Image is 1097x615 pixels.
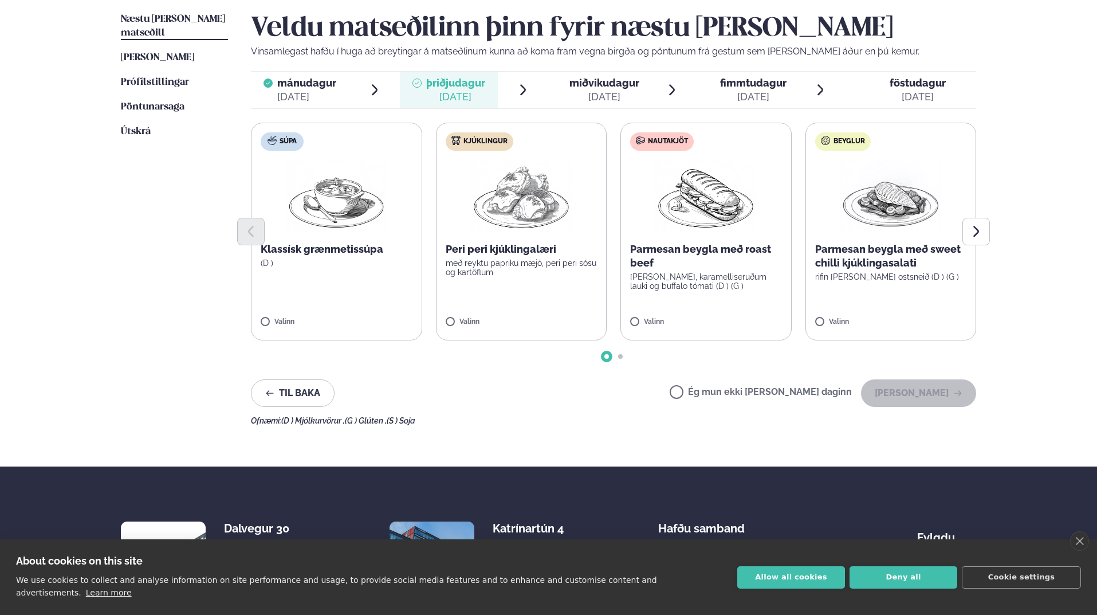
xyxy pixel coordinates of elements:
[962,218,990,245] button: Next slide
[451,136,461,145] img: chicken.svg
[251,379,335,407] button: Til baka
[463,137,508,146] span: Kjúklingur
[280,137,297,146] span: Súpa
[833,137,865,146] span: Beyglur
[917,522,976,558] div: Fylgdu okkur
[251,416,976,425] div: Ofnæmi:
[569,77,639,89] span: miðvikudagur
[636,136,645,145] img: beef.svg
[121,125,151,139] a: Útskrá
[630,272,782,291] p: [PERSON_NAME], karamelliseruðum lauki og buffalo tómati (D ) (G )
[268,136,277,145] img: soup.svg
[261,258,412,268] p: (D )
[890,77,946,89] span: föstudagur
[1070,531,1089,551] a: close
[121,522,206,606] img: image alt
[251,13,976,45] h2: Veldu matseðilinn þinn fyrir næstu [PERSON_NAME]
[648,137,688,146] span: Nautakjöt
[618,354,623,359] span: Go to slide 2
[16,575,657,597] p: We use cookies to collect and analyse information on site performance and usage, to provide socia...
[121,100,184,114] a: Pöntunarsaga
[655,160,756,233] img: Panini.png
[861,379,976,407] button: [PERSON_NAME]
[224,522,315,535] div: Dalvegur 30
[121,76,189,89] a: Prófílstillingar
[569,90,639,104] div: [DATE]
[815,242,967,270] p: Parmesan beygla með sweet chilli kjúklingasalati
[121,14,225,38] span: Næstu [PERSON_NAME] matseðill
[261,242,412,256] p: Klassísk grænmetissúpa
[277,90,336,104] div: [DATE]
[121,102,184,112] span: Pöntunarsaga
[281,416,345,425] span: (D ) Mjólkurvörur ,
[121,53,194,62] span: [PERSON_NAME]
[345,416,387,425] span: (G ) Glúten ,
[720,90,787,104] div: [DATE]
[821,136,831,145] img: bagle-new-16px.svg
[387,416,415,425] span: (S ) Soja
[840,160,941,233] img: Chicken-breast.png
[471,160,572,233] img: Chicken-thighs.png
[237,218,265,245] button: Previous slide
[604,354,609,359] span: Go to slide 1
[16,555,143,567] strong: About cookies on this site
[493,522,584,535] div: Katrínartún 4
[890,90,946,104] div: [DATE]
[251,45,976,58] p: Vinsamlegast hafðu í huga að breytingar á matseðlinum kunna að koma fram vegna birgða og pöntunum...
[121,13,228,40] a: Næstu [PERSON_NAME] matseðill
[277,77,336,89] span: mánudagur
[390,522,474,606] img: image alt
[426,90,485,104] div: [DATE]
[815,272,967,281] p: rifin [PERSON_NAME] ostsneið (D ) (G )
[446,242,597,256] p: Peri peri kjúklingalæri
[630,242,782,270] p: Parmesan beygla með roast beef
[86,588,132,597] a: Learn more
[426,77,485,89] span: þriðjudagur
[121,127,151,136] span: Útskrá
[962,566,1081,589] button: Cookie settings
[850,566,957,589] button: Deny all
[446,258,597,277] p: með reyktu papriku mæjó, peri peri sósu og kartöflum
[286,160,387,233] img: Soup.png
[737,566,845,589] button: Allow all cookies
[121,77,189,87] span: Prófílstillingar
[658,512,745,535] span: Hafðu samband
[720,77,787,89] span: fimmtudagur
[121,51,194,65] a: [PERSON_NAME]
